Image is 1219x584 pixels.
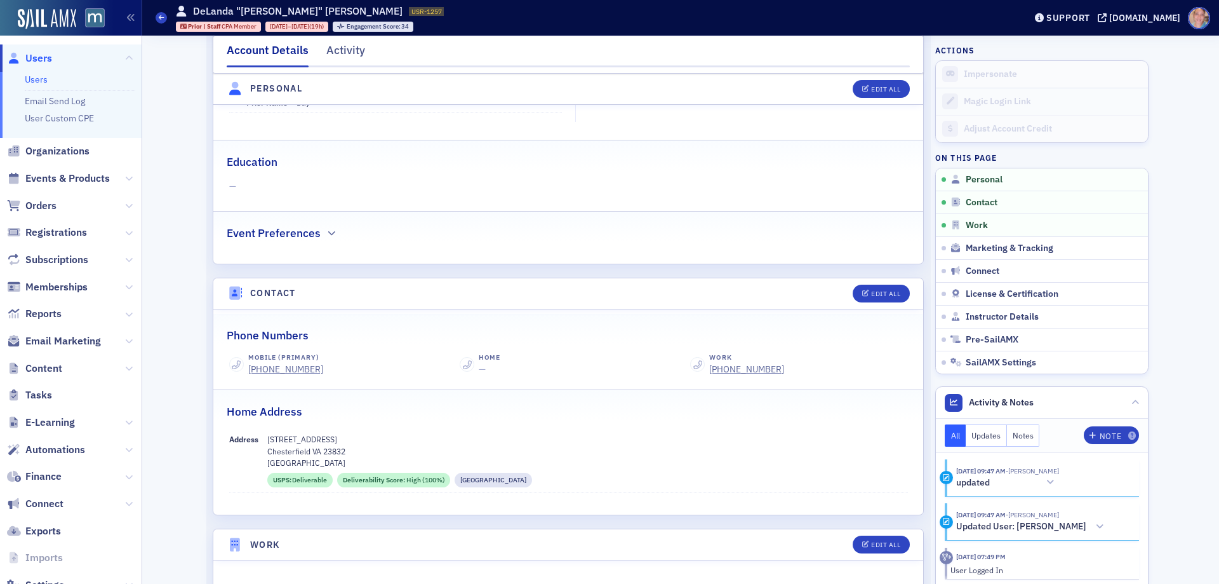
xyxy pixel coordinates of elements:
[1188,7,1210,29] span: Profile
[966,289,1058,300] span: License & Certification
[7,280,88,294] a: Memberships
[248,353,323,363] div: Mobile (Primary)
[25,112,94,124] a: User Custom CPE
[956,476,1059,489] button: updated
[1109,12,1180,24] div: [DOMAIN_NAME]
[950,564,1130,576] div: User Logged In
[25,388,52,402] span: Tasks
[25,362,62,376] span: Content
[964,96,1142,107] div: Magic Login Link
[7,199,57,213] a: Orders
[7,497,63,511] a: Connect
[936,115,1148,142] a: Adjust Account Credit
[940,471,953,484] div: Update
[25,443,85,457] span: Automations
[966,311,1039,323] span: Instructor Details
[222,22,256,31] span: CPA Member
[25,416,75,430] span: E-Learning
[966,357,1036,369] span: SailAMX Settings
[248,363,323,376] a: [PHONE_NUMBER]
[1084,426,1139,444] button: Note
[935,44,975,56] h4: Actions
[85,8,105,28] img: SailAMX
[25,334,101,348] span: Email Marketing
[7,388,52,402] a: Tasks
[7,524,61,538] a: Exports
[940,551,953,564] div: Activity
[853,536,910,553] button: Edit All
[7,334,101,348] a: Email Marketing
[25,95,85,107] a: Email Send Log
[7,226,87,240] a: Registrations
[227,327,309,344] h2: Phone Numbers
[227,42,309,67] div: Account Details
[267,445,908,457] p: Chesterfield VA 23832
[227,225,321,241] h2: Event Preferences
[270,22,288,31] span: [DATE]
[25,172,110,186] span: Events & Products
[267,457,908,468] p: [GEOGRAPHIC_DATA]
[337,473,450,487] div: Deliverability Score: High (100%)
[7,51,52,65] a: Users
[966,424,1007,447] button: Updates
[7,470,62,484] a: Finance
[270,22,324,31] div: – (19h)
[945,424,966,447] button: All
[326,42,365,65] div: Activity
[966,334,1018,346] span: Pre-SailAMX
[227,404,302,420] h2: Home Address
[871,86,900,93] div: Edit All
[347,22,402,31] span: Engagement Score :
[25,253,88,267] span: Subscriptions
[871,290,900,297] div: Edit All
[966,266,999,277] span: Connect
[25,280,88,294] span: Memberships
[411,7,442,16] span: USR-1257
[969,396,1034,409] span: Activity & Notes
[18,9,76,29] img: SailAMX
[25,497,63,511] span: Connect
[7,172,110,186] a: Events & Products
[479,353,500,363] div: Home
[250,82,302,95] h4: Personal
[956,521,1086,533] h5: Updated User: [PERSON_NAME]
[956,477,990,489] h5: updated
[265,22,328,32] div: 2022-01-07 00:00:00
[871,541,900,548] div: Edit All
[25,524,61,538] span: Exports
[25,470,62,484] span: Finance
[709,363,784,376] div: [PHONE_NUMBER]
[7,362,62,376] a: Content
[1006,466,1059,475] span: Dee Sullivan
[956,520,1109,534] button: Updated User: [PERSON_NAME]
[7,416,75,430] a: E-Learning
[25,51,52,65] span: Users
[1046,12,1090,24] div: Support
[343,475,406,486] span: Deliverability Score :
[25,144,90,158] span: Organizations
[180,22,257,31] a: Prior | Staff CPA Member
[455,473,532,487] div: Residential Street
[1006,510,1059,519] span: Dee Sullivan
[333,22,413,32] div: Engagement Score: 34
[7,443,85,457] a: Automations
[347,24,410,31] div: 34
[935,152,1149,163] h4: On this page
[25,74,48,85] a: Users
[966,174,1003,186] span: Personal
[25,551,63,565] span: Imports
[176,22,262,32] div: Prior | Staff: Prior | Staff: CPA Member
[229,434,258,444] span: Address
[940,515,953,529] div: Activity
[1007,424,1040,447] button: Notes
[479,363,486,375] span: —
[76,8,105,30] a: View Homepage
[1098,13,1185,22] button: [DOMAIN_NAME]
[227,154,277,170] h2: Education
[966,243,1053,254] span: Marketing & Tracking
[291,22,309,31] span: [DATE]
[1100,433,1121,440] div: Note
[7,144,90,158] a: Organizations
